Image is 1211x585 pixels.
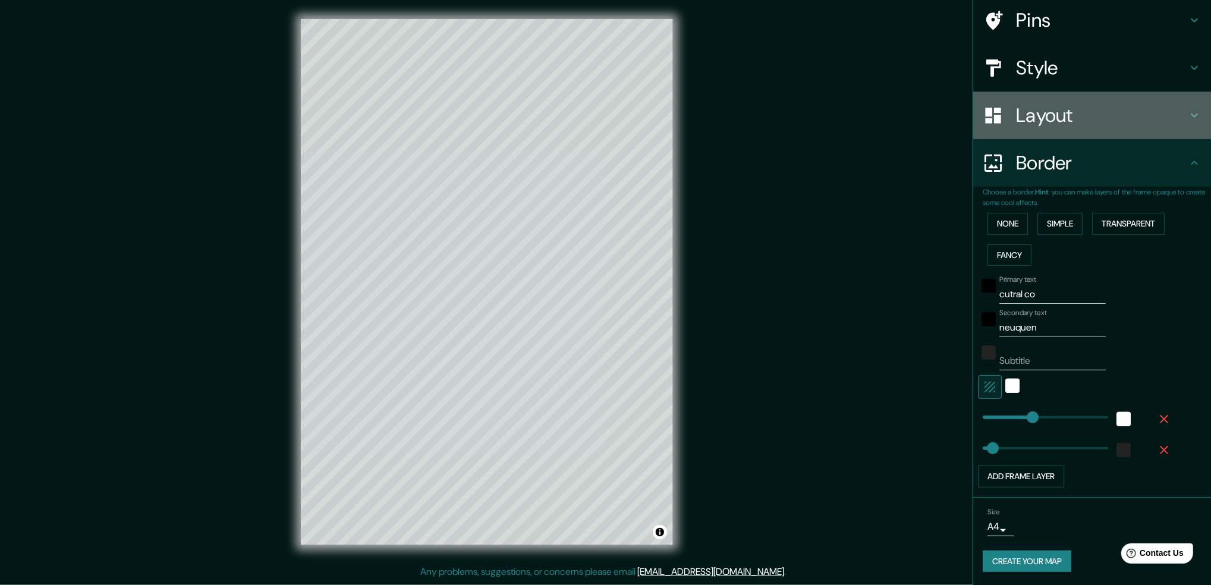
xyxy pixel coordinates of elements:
h4: Pins [1016,8,1187,32]
button: None [987,213,1028,235]
p: Choose a border. : you can make layers of the frame opaque to create some cool effects. [983,187,1211,208]
button: Fancy [987,244,1031,266]
button: white [1116,412,1131,426]
div: Layout [973,92,1211,139]
label: Primary text [999,275,1036,285]
button: Add frame layer [978,466,1064,487]
div: . [788,565,791,579]
button: Transparent [1092,213,1165,235]
div: Border [973,139,1211,187]
button: Simple [1037,213,1083,235]
label: Size [987,507,1000,517]
div: Style [973,44,1211,92]
button: color-222222 [1116,443,1131,457]
button: Toggle attribution [653,525,667,539]
p: Any problems, suggestions, or concerns please email . [421,565,787,579]
h4: Style [1016,56,1187,80]
button: black [982,312,996,326]
a: [EMAIL_ADDRESS][DOMAIN_NAME] [638,565,785,578]
button: black [982,279,996,293]
b: Hint [1035,187,1049,197]
iframe: Help widget launcher [1105,539,1198,572]
button: Create your map [983,551,1071,573]
div: A4 [987,517,1014,536]
h4: Border [1016,151,1187,175]
label: Secondary text [999,308,1047,318]
button: color-222222 [982,345,996,360]
h4: Layout [1016,103,1187,127]
button: white [1005,379,1020,393]
div: . [787,565,788,579]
